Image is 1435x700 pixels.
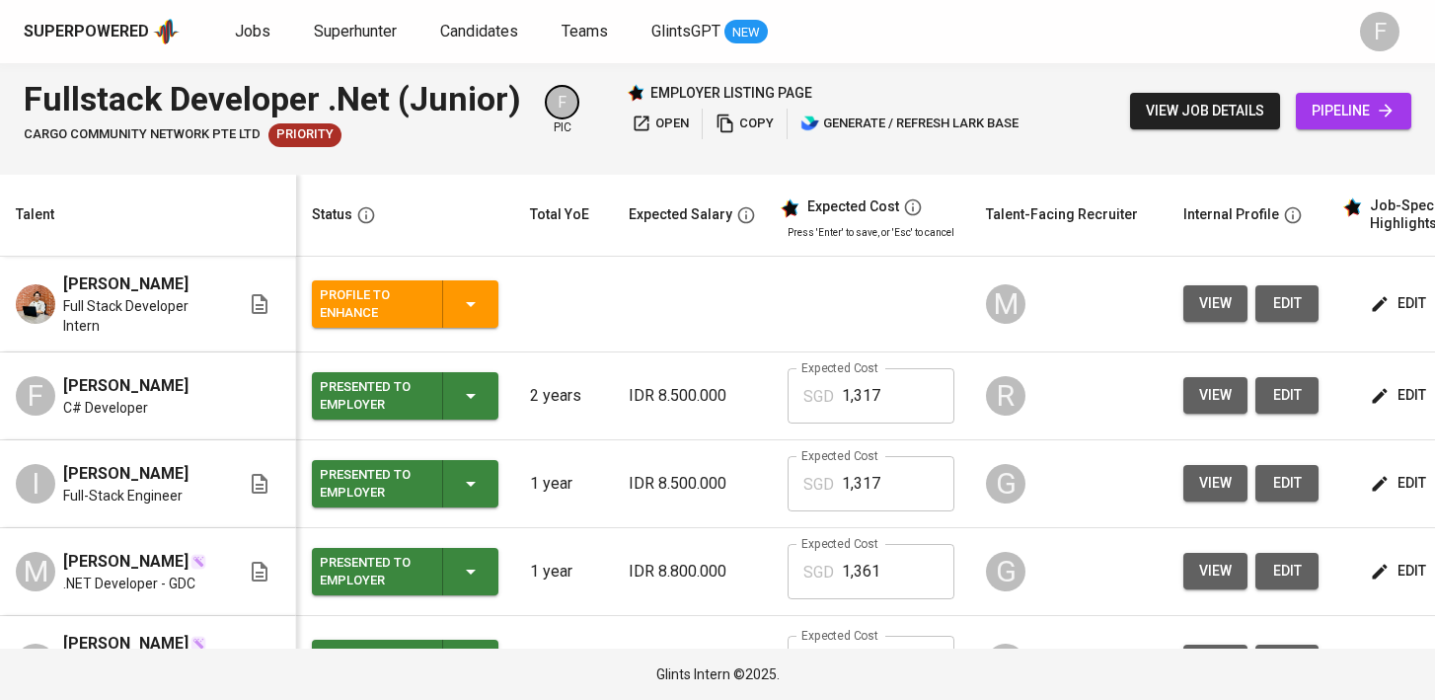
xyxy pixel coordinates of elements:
p: SGD [803,561,834,584]
div: Presented to Employer [320,462,426,506]
button: Presented to Employer [312,372,498,420]
span: pipeline [1312,99,1396,123]
button: Presented to Employer [312,460,498,507]
span: edit [1374,383,1426,408]
div: R [986,376,1025,416]
div: F [545,85,579,119]
button: edit [1366,285,1434,322]
span: edit [1271,383,1303,408]
a: Jobs [235,20,274,44]
span: edit [1271,559,1303,583]
img: glints_star.svg [1342,197,1362,217]
p: IDR 8.500.000 [629,472,756,496]
button: edit [1366,377,1434,414]
img: magic_wand.svg [190,554,206,570]
span: edit [1374,559,1426,583]
a: Teams [562,20,612,44]
a: edit [1255,553,1319,589]
span: edit [1271,471,1303,496]
p: SGD [803,385,834,409]
p: employer listing page [650,83,812,103]
button: view [1183,553,1247,589]
button: view job details [1130,93,1280,129]
button: lark generate / refresh lark base [795,109,1023,139]
div: New Job received from Demand Team [268,123,341,147]
span: .NET Developer - GDC [63,574,195,593]
img: Mathew Judianto [16,284,55,324]
span: edit [1374,471,1426,496]
span: Full-Stack Engineer [63,486,183,506]
p: Press 'Enter' to save, or 'Esc' to cancel [788,225,954,240]
div: Total YoE [530,202,589,227]
p: SGD [803,473,834,497]
div: Expected Cost [807,198,899,216]
div: Y [16,644,55,683]
a: pipeline [1296,93,1411,129]
span: view [1199,291,1232,316]
img: magic_wand.svg [190,636,206,652]
span: NEW [724,23,768,42]
span: GlintsGPT [651,22,720,40]
span: Teams [562,22,608,40]
p: IDR 8.800.000 [629,560,756,583]
img: glints_star.svg [780,198,799,218]
button: edit [1255,465,1319,502]
div: Superpowered [24,21,149,43]
span: Priority [268,125,341,144]
button: Profile to Enhance [312,280,498,328]
div: M [986,284,1025,324]
button: copy [711,109,779,139]
div: Internal Profile [1183,202,1279,227]
div: R [986,644,1025,683]
span: Candidates [440,22,518,40]
a: GlintsGPT NEW [651,20,768,44]
div: Presented to Employer [320,642,426,685]
img: app logo [153,17,180,46]
button: Presented to Employer [312,640,498,687]
div: Presented to Employer [320,374,426,418]
div: F [16,376,55,416]
p: 1 year [530,560,597,583]
a: edit [1255,285,1319,322]
button: edit [1366,465,1434,502]
a: Superhunter [314,20,401,44]
img: lark [800,114,820,133]
span: edit [1374,291,1426,316]
span: view [1199,383,1232,408]
button: view [1183,377,1247,414]
span: view [1199,471,1232,496]
div: Expected Salary [629,202,732,227]
p: 1 year [530,472,597,496]
button: view [1183,285,1247,322]
div: F [1360,12,1399,51]
div: Talent-Facing Recruiter [986,202,1138,227]
button: edit [1366,553,1434,589]
p: IDR 8.500.000 [629,384,756,408]
span: view [1199,559,1232,583]
button: view [1183,465,1247,502]
button: Presented to Employer [312,548,498,595]
div: M [16,552,55,591]
span: copy [716,113,774,135]
span: [PERSON_NAME] [63,462,189,486]
span: view job details [1146,99,1264,123]
a: edit [1255,377,1319,414]
button: edit [1366,645,1434,681]
a: Candidates [440,20,522,44]
a: Superpoweredapp logo [24,17,180,46]
span: Superhunter [314,22,397,40]
span: C# Developer [63,398,148,418]
span: generate / refresh lark base [800,113,1019,135]
p: 2 years [530,384,597,408]
div: Status [312,202,352,227]
span: edit [1271,291,1303,316]
button: edit [1255,645,1319,681]
div: Profile to Enhance [320,282,426,326]
button: open [627,109,694,139]
div: pic [545,85,579,136]
span: [PERSON_NAME] [63,374,189,398]
span: Full Stack Developer Intern [63,296,216,336]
